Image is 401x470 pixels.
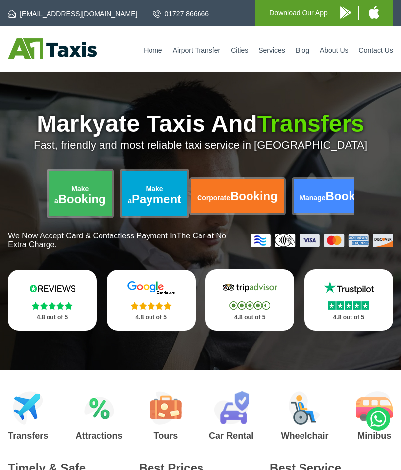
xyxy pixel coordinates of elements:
[76,431,123,440] h3: Attractions
[8,431,48,440] h3: Transfers
[191,179,284,213] a: CorporateBooking
[328,301,369,310] img: Stars
[315,311,382,324] p: 4.8 out of 5
[32,302,73,310] img: Stars
[197,194,230,202] span: Corporate
[257,111,364,137] span: Transfers
[8,38,97,59] img: A1 Taxis St Albans LTD
[229,301,270,310] img: Stars
[121,281,181,295] img: Google
[107,270,196,331] a: Google Stars 4.8 out of 5
[23,281,82,295] img: Reviews.io
[173,46,220,54] a: Airport Transfer
[231,46,248,54] a: Cities
[300,194,325,202] span: Manage
[216,311,283,324] p: 4.8 out of 5
[128,185,163,205] span: Make a
[269,7,328,19] p: Download Our App
[296,46,309,54] a: Blog
[356,431,393,440] h3: Minibus
[214,391,249,425] img: Car Rental
[320,46,349,54] a: About Us
[369,6,379,19] img: A1 Taxis iPhone App
[118,311,185,324] p: 4.8 out of 5
[84,391,114,425] img: Attractions
[359,46,393,54] a: Contact Us
[209,431,253,440] h3: Car Rental
[144,46,162,54] a: Home
[8,232,226,249] span: The Car at No Extra Charge.
[205,269,294,331] a: Tripadvisor Stars 4.8 out of 5
[220,280,280,295] img: Tripadvisor
[8,232,243,249] p: We Now Accept Card & Contactless Payment In
[150,391,182,425] img: Tours
[122,171,187,216] a: Make aPayment
[153,9,209,19] a: 01727 866666
[304,269,393,331] a: Trustpilot Stars 4.8 out of 5
[8,9,137,19] a: [EMAIL_ADDRESS][DOMAIN_NAME]
[131,302,172,310] img: Stars
[251,234,393,247] img: Credit And Debit Cards
[49,171,112,216] a: Make aBooking
[340,6,351,19] img: A1 Taxis Android App
[294,179,379,213] a: ManageBooking
[8,112,393,136] h1: Markyate Taxis And
[289,391,320,425] img: Wheelchair
[319,280,378,295] img: Trustpilot
[258,46,285,54] a: Services
[150,431,182,440] h3: Tours
[356,391,393,425] img: Minibus
[54,185,89,205] span: Make a
[19,311,86,324] p: 4.8 out of 5
[281,431,328,440] h3: Wheelchair
[8,270,97,331] a: Reviews.io Stars 4.8 out of 5
[13,391,43,425] img: Airport Transfers
[8,139,393,152] p: Fast, friendly and most reliable taxi service in [GEOGRAPHIC_DATA]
